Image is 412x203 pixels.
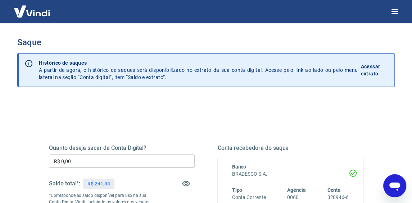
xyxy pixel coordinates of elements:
p: Histórico de saques [39,59,358,66]
h5: Conta recebedora do saque [218,144,363,152]
img: Vindi [9,0,55,22]
h6: 320946-6 [327,194,349,201]
span: Banco [232,164,246,170]
h3: Saque [17,37,395,47]
h6: 0060 [287,194,306,201]
a: Acessar extrato [361,59,389,81]
p: A partir de agora, o histórico de saques será disponibilizado no extrato da sua conta digital. Ac... [39,59,358,81]
span: Conta [327,187,341,193]
h5: Saldo total*: [49,180,80,187]
span: Tipo [232,187,243,193]
p: R$ 241,44 [87,180,110,188]
h5: Quanto deseja sacar da Conta Digital? [49,144,195,152]
span: Agência [287,187,306,193]
h6: Conta Corrente [232,194,266,201]
p: Acessar extrato [361,63,389,77]
iframe: Botão para abrir a janela de mensagens, conversa em andamento [383,174,406,197]
h6: BRADESCO S.A. [232,170,349,178]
